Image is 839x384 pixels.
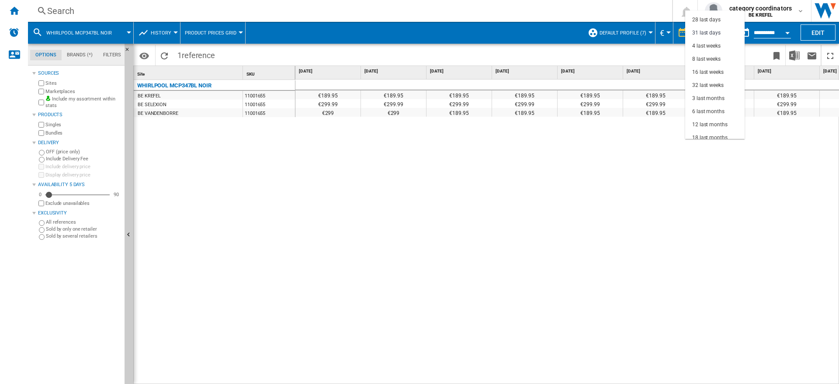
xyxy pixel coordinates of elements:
div: 32 last weeks [692,82,724,89]
div: 12 last months [692,121,728,128]
div: 6 last months [692,108,725,115]
div: 3 last months [692,95,725,102]
div: 18 last months [692,134,728,142]
div: 16 last weeks [692,69,724,76]
div: 31 last days [692,29,721,37]
div: 4 last weeks [692,42,721,50]
div: 8 last weeks [692,55,721,63]
div: 28 last days [692,16,721,24]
